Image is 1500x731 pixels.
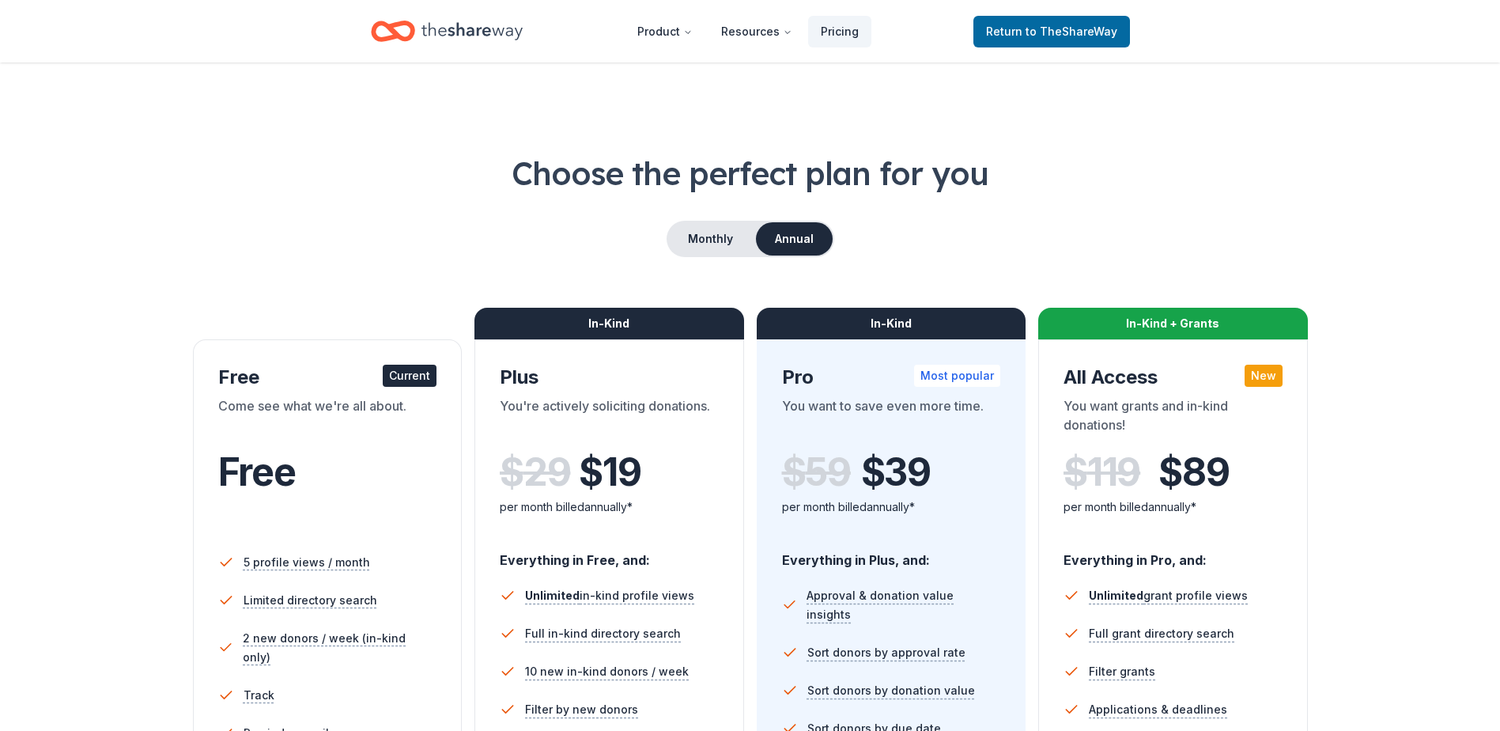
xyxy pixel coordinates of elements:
span: Limited directory search [244,591,377,610]
span: Full grant directory search [1089,624,1234,643]
button: Product [625,16,705,47]
span: Applications & deadlines [1089,700,1227,719]
span: in-kind profile views [525,589,694,602]
div: Pro [782,365,1001,390]
span: Unlimited [1089,589,1143,602]
div: Everything in Plus, and: [782,537,1001,570]
span: Filter by new donors [525,700,638,719]
div: New [1245,365,1283,387]
button: Resources [708,16,805,47]
a: Pricing [808,16,871,47]
span: to TheShareWay [1026,25,1117,38]
span: 10 new in-kind donors / week [525,662,689,681]
span: 5 profile views / month [244,553,370,572]
div: Come see what we're all about. [218,396,437,441]
span: Sort donors by donation value [807,681,975,700]
div: Everything in Pro, and: [1064,537,1283,570]
div: You want to save even more time. [782,396,1001,441]
span: Filter grants [1089,662,1155,681]
div: Plus [500,365,719,390]
span: Full in-kind directory search [525,624,681,643]
div: In-Kind [757,308,1026,339]
div: You're actively soliciting donations. [500,396,719,441]
div: Everything in Free, and: [500,537,719,570]
div: In-Kind + Grants [1038,308,1308,339]
button: Monthly [668,222,753,256]
span: Unlimited [525,589,580,602]
div: In-Kind [474,308,744,339]
span: grant profile views [1089,589,1248,602]
div: per month billed annually* [782,498,1001,517]
div: All Access [1064,365,1283,390]
div: Current [383,365,436,387]
span: Free [218,449,296,495]
a: Home [371,13,523,50]
h1: Choose the perfect plan for you [63,151,1437,195]
span: Approval & donation value insights [807,586,1000,624]
div: Most popular [914,365,1000,387]
div: per month billed annually* [500,498,719,517]
span: 2 new donors / week (in-kind only) [243,629,436,667]
span: $ 39 [861,450,931,494]
span: $ 89 [1158,450,1229,494]
a: Returnto TheShareWay [973,16,1130,47]
span: Sort donors by approval rate [807,643,965,662]
span: $ 19 [579,450,640,494]
span: Return [986,22,1117,41]
span: Track [244,686,274,705]
nav: Main [625,13,871,50]
div: per month billed annually* [1064,498,1283,517]
div: You want grants and in-kind donations! [1064,396,1283,441]
button: Annual [756,222,833,256]
div: Free [218,365,437,390]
